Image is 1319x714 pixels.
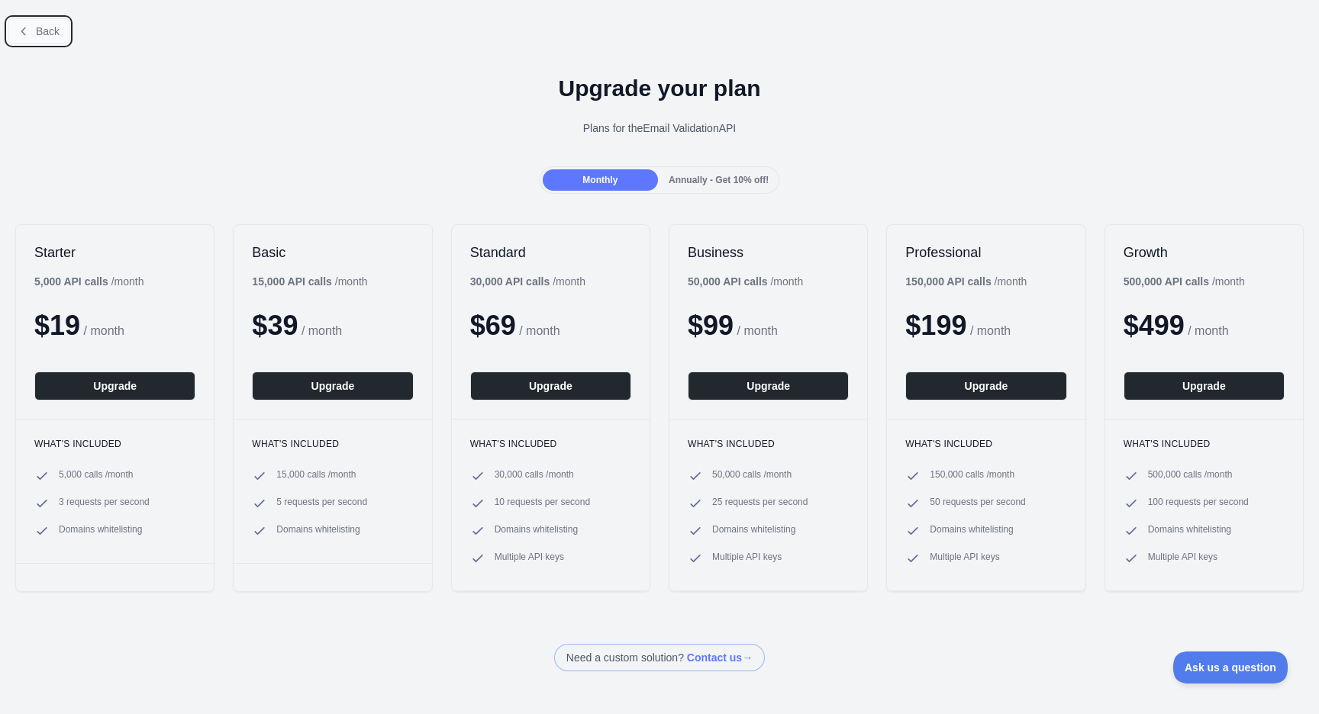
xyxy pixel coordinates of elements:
h2: Business [688,243,849,262]
h2: Professional [905,243,1066,262]
span: $ 69 [470,310,516,341]
div: / month [470,274,585,289]
b: 50,000 API calls [688,275,768,288]
b: 150,000 API calls [905,275,991,288]
span: $ 99 [688,310,734,341]
h2: Standard [470,243,631,262]
span: $ 199 [905,310,966,341]
b: 30,000 API calls [470,275,550,288]
div: / month [905,274,1027,289]
iframe: Toggle Customer Support [1173,651,1288,683]
div: / month [688,274,803,289]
